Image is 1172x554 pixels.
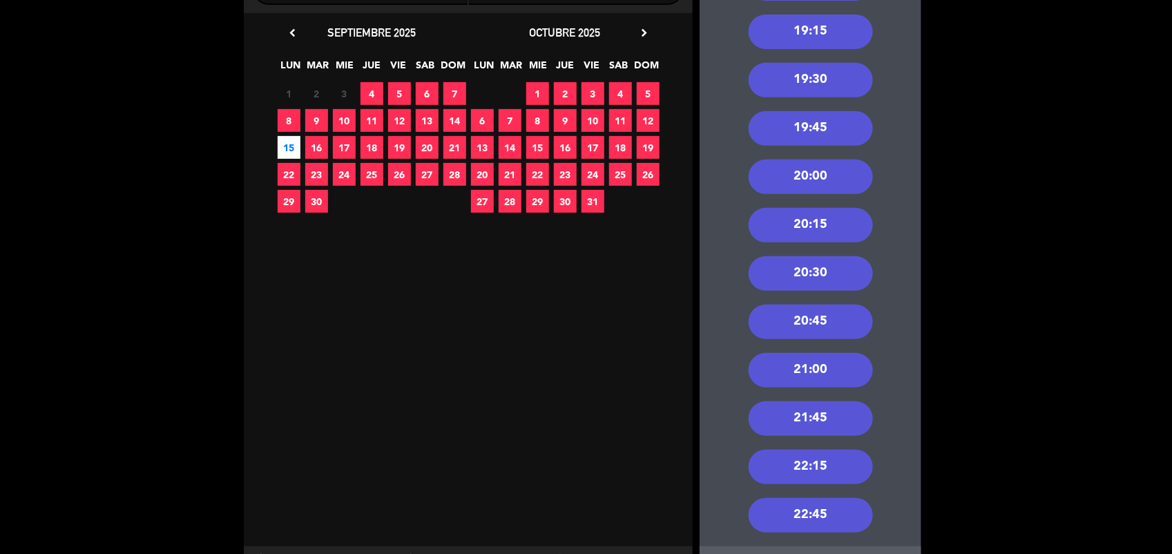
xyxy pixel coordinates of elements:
[388,163,411,186] span: 26
[471,163,494,186] span: 20
[554,190,577,213] span: 30
[749,450,873,484] div: 22:15
[526,109,549,132] span: 8
[388,82,411,105] span: 5
[361,163,383,186] span: 25
[609,109,632,132] span: 11
[280,57,302,80] span: LUN
[499,190,521,213] span: 28
[582,136,604,159] span: 17
[416,109,439,132] span: 13
[443,163,466,186] span: 28
[416,163,439,186] span: 27
[637,109,660,132] span: 12
[361,57,383,80] span: JUE
[499,163,521,186] span: 21
[582,109,604,132] span: 10
[361,109,383,132] span: 11
[278,163,300,186] span: 22
[526,82,549,105] span: 1
[637,136,660,159] span: 19
[749,160,873,194] div: 20:00
[443,109,466,132] span: 14
[749,63,873,97] div: 19:30
[637,163,660,186] span: 26
[526,163,549,186] span: 22
[554,109,577,132] span: 9
[554,57,577,80] span: JUE
[443,136,466,159] span: 21
[327,26,416,39] span: septiembre 2025
[749,305,873,339] div: 20:45
[637,82,660,105] span: 5
[581,57,604,80] span: VIE
[554,82,577,105] span: 2
[749,498,873,533] div: 22:45
[333,163,356,186] span: 24
[471,136,494,159] span: 13
[416,136,439,159] span: 20
[527,57,550,80] span: MIE
[414,57,437,80] span: SAB
[307,57,329,80] span: MAR
[554,136,577,159] span: 16
[526,136,549,159] span: 15
[554,163,577,186] span: 23
[333,82,356,105] span: 3
[582,163,604,186] span: 24
[388,109,411,132] span: 12
[388,136,411,159] span: 19
[637,26,651,40] i: chevron_right
[278,82,300,105] span: 1
[582,82,604,105] span: 3
[334,57,356,80] span: MIE
[499,109,521,132] span: 7
[749,208,873,242] div: 20:15
[333,109,356,132] span: 10
[387,57,410,80] span: VIE
[609,163,632,186] span: 25
[278,136,300,159] span: 15
[305,82,328,105] span: 2
[526,190,549,213] span: 29
[361,82,383,105] span: 4
[441,57,464,80] span: DOM
[749,256,873,291] div: 20:30
[278,109,300,132] span: 8
[749,15,873,49] div: 19:15
[609,82,632,105] span: 4
[749,353,873,388] div: 21:00
[500,57,523,80] span: MAR
[471,190,494,213] span: 27
[333,136,356,159] span: 17
[499,136,521,159] span: 14
[471,109,494,132] span: 6
[635,57,657,80] span: DOM
[749,401,873,436] div: 21:45
[608,57,631,80] span: SAB
[285,26,300,40] i: chevron_left
[473,57,496,80] span: LUN
[305,163,328,186] span: 23
[749,111,873,146] div: 19:45
[530,26,601,39] span: octubre 2025
[361,136,383,159] span: 18
[582,190,604,213] span: 31
[443,82,466,105] span: 7
[609,136,632,159] span: 18
[305,136,328,159] span: 16
[416,82,439,105] span: 6
[305,109,328,132] span: 9
[278,190,300,213] span: 29
[305,190,328,213] span: 30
